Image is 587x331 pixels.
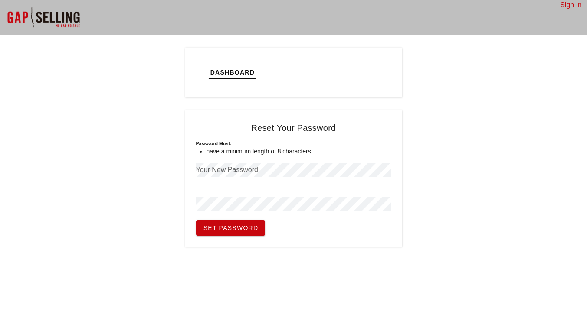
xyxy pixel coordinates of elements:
a: Sign In [560,1,582,9]
h4: Reset Your Password [196,121,391,135]
button: Tasks [359,58,396,86]
h6: Password must: [196,140,391,147]
span: Calendar [313,69,352,76]
span: Tickets [269,69,299,76]
span: Tasks [366,69,389,76]
button: Calendar [306,58,359,86]
li: have a minimum length of 8 characters [207,147,391,156]
span: Dashboard [210,69,255,76]
button: Set Password [196,220,266,236]
button: Dashboard [203,58,262,86]
button: Tickets [262,58,306,86]
img: logo.png [200,63,207,80]
span: Set Password [203,224,259,231]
